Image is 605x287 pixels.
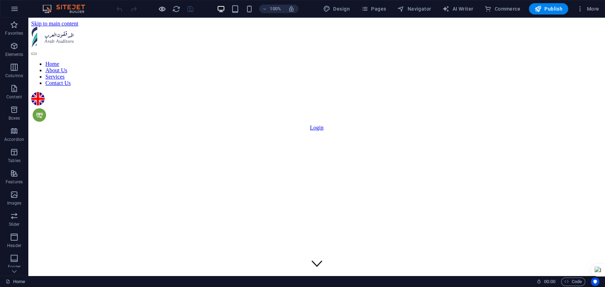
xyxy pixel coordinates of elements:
[288,6,295,12] i: On resize automatically adjust zoom level to fit chosen device.
[591,277,599,286] button: Usercentrics
[6,94,22,100] p: Content
[439,3,476,15] button: AI Writer
[6,179,23,185] p: Features
[259,5,284,13] button: 100%
[8,264,21,270] p: Footer
[158,5,166,13] button: Click here to leave preview mode and continue editing
[6,277,25,286] a: Click to cancel selection. Double-click to open Pages
[561,277,585,286] button: Code
[320,3,353,15] div: Design (Ctrl+Alt+Y)
[484,5,520,12] span: Commerce
[5,30,23,36] p: Favorites
[9,115,20,121] p: Boxes
[537,277,555,286] h6: Session time
[577,5,599,12] span: More
[442,5,473,12] span: AI Writer
[7,243,21,248] p: Header
[4,137,24,142] p: Accordion
[5,73,23,79] p: Columns
[8,158,21,163] p: Tables
[482,3,523,15] button: Commerce
[172,5,180,13] button: reload
[7,200,22,206] p: Images
[41,5,94,13] img: Editor Logo
[358,3,389,15] button: Pages
[397,5,431,12] span: Navigator
[323,5,350,12] span: Design
[320,3,353,15] button: Design
[564,277,582,286] span: Code
[9,222,20,227] p: Slider
[3,3,50,9] a: Skip to main content
[574,3,602,15] button: More
[172,5,180,13] i: Reload page
[544,277,555,286] span: 00 00
[394,3,434,15] button: Navigator
[534,5,562,12] span: Publish
[549,279,550,284] span: :
[5,52,23,57] p: Elements
[361,5,386,12] span: Pages
[270,5,281,13] h6: 100%
[529,3,568,15] button: Publish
